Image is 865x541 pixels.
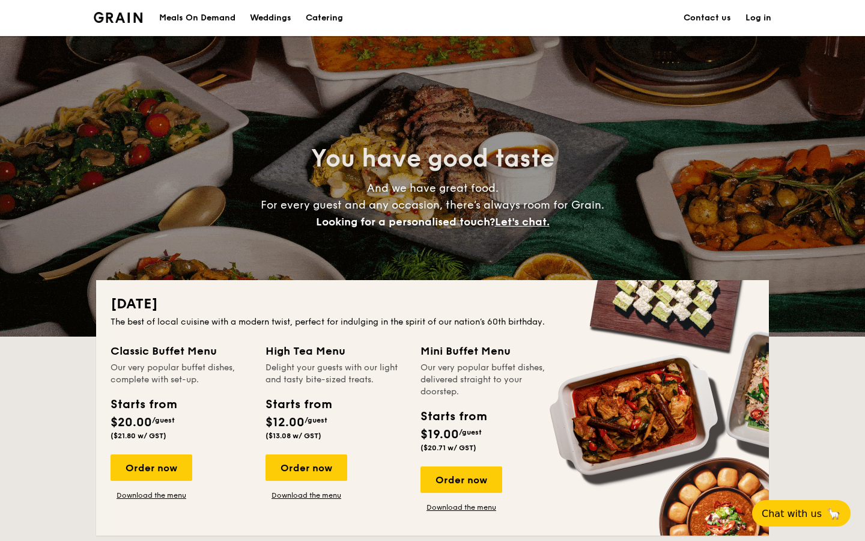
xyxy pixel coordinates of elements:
button: Chat with us🦙 [752,500,851,527]
div: Starts from [111,396,176,414]
span: Chat with us [762,508,822,519]
div: Mini Buffet Menu [420,343,561,359]
div: High Tea Menu [266,343,406,359]
div: Classic Buffet Menu [111,343,251,359]
span: $19.00 [420,427,459,442]
div: Order now [420,466,502,493]
span: /guest [459,428,482,436]
div: Our very popular buffet dishes, delivered straight to your doorstep. [420,362,561,398]
div: The best of local cuisine with a modern twist, perfect for indulging in the spirit of our nation’... [111,316,754,328]
span: ($20.71 w/ GST) [420,444,476,452]
div: Our very popular buffet dishes, complete with set-up. [111,362,251,386]
div: Order now [111,454,192,481]
span: $20.00 [111,415,152,430]
span: ($21.80 w/ GST) [111,432,166,440]
span: ($13.08 w/ GST) [266,432,321,440]
h2: [DATE] [111,295,754,314]
img: Grain [94,12,142,23]
span: 🦙 [827,507,841,521]
span: $12.00 [266,415,305,430]
span: /guest [152,416,175,424]
span: /guest [305,416,327,424]
div: Starts from [420,408,486,426]
a: Download the menu [266,491,347,500]
a: Download the menu [420,503,502,512]
div: Delight your guests with our light and tasty bite-sized treats. [266,362,406,386]
span: Let's chat. [495,215,550,228]
div: Starts from [266,396,331,414]
a: Logotype [94,12,142,23]
div: Order now [266,454,347,481]
a: Download the menu [111,491,192,500]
